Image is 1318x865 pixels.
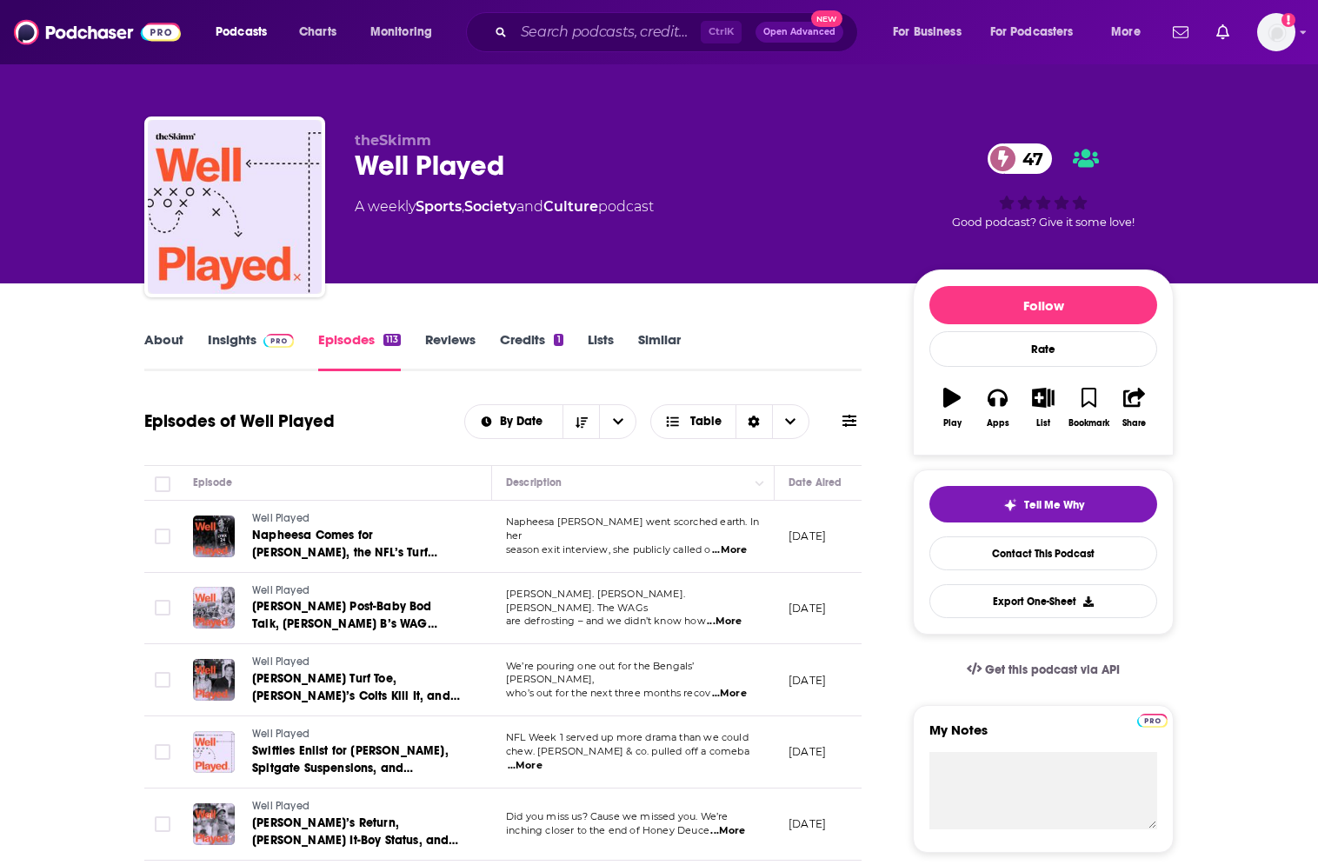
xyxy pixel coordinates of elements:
[506,660,695,686] span: We’re pouring one out for the Bengals’ [PERSON_NAME],
[952,216,1135,229] span: Good podcast? Give it some love!
[144,331,183,371] a: About
[1122,418,1146,429] div: Share
[252,599,451,666] span: [PERSON_NAME] Post-Baby Bod Talk, [PERSON_NAME] B’s WAG Debut, and Why Golf’s for the Girls with ...
[506,472,562,493] div: Description
[216,20,267,44] span: Podcasts
[929,584,1157,618] button: Export One-Sheet
[881,18,983,46] button: open menu
[355,196,654,217] div: A weekly podcast
[988,143,1052,174] a: 47
[1257,13,1295,51] button: Show profile menu
[789,601,826,615] p: [DATE]
[1166,17,1195,47] a: Show notifications dropdown
[155,672,170,688] span: Toggle select row
[252,583,461,599] a: Well Played
[749,473,770,494] button: Column Actions
[252,799,461,815] a: Well Played
[1257,13,1295,51] img: User Profile
[465,416,563,428] button: open menu
[370,20,432,44] span: Monitoring
[155,744,170,760] span: Toggle select row
[1112,376,1157,439] button: Share
[252,671,460,738] span: [PERSON_NAME] Turf Toe, [PERSON_NAME]’s Colts Kill It, and [PERSON_NAME] Makes an Entrance with [...
[252,655,310,668] span: Well Played
[929,722,1157,752] label: My Notes
[516,198,543,215] span: and
[464,404,637,439] h2: Choose List sort
[506,687,710,699] span: who’s out for the next three months recov
[763,28,835,37] span: Open Advanced
[252,743,451,810] span: Swifties Enlist for [PERSON_NAME], Spitgate Suspensions, and [PERSON_NAME]’s Equal Pay Purse with...
[979,18,1099,46] button: open menu
[14,16,181,49] img: Podchaser - Follow, Share and Rate Podcasts
[252,655,461,670] a: Well Played
[789,744,826,759] p: [DATE]
[1111,20,1141,44] span: More
[756,22,843,43] button: Open AdvancedNew
[299,20,336,44] span: Charts
[252,800,310,812] span: Well Played
[690,416,722,428] span: Table
[701,21,742,43] span: Ctrl K
[252,527,461,562] a: Napheesa Comes for [PERSON_NAME], the NFL’s Turf Curse, and [PERSON_NAME] Plays His Ex
[1066,376,1111,439] button: Bookmark
[193,472,232,493] div: Episode
[506,543,711,556] span: season exit interview, she publicly called o
[252,728,310,740] span: Well Played
[464,198,516,215] a: Society
[252,670,461,705] a: [PERSON_NAME] Turf Toe, [PERSON_NAME]’s Colts Kill It, and [PERSON_NAME] Makes an Entrance with [...
[599,405,636,438] button: open menu
[155,816,170,832] span: Toggle select row
[736,405,772,438] div: Sort Direction
[506,588,685,614] span: [PERSON_NAME]. [PERSON_NAME]. [PERSON_NAME]. The WAGs
[975,376,1020,439] button: Apps
[1137,714,1168,728] img: Podchaser Pro
[789,816,826,831] p: [DATE]
[506,824,709,836] span: inching closer to the end of Honey Deuce
[913,132,1174,240] div: 47Good podcast? Give it some love!
[650,404,809,439] button: Choose View
[208,331,294,371] a: InsightsPodchaser Pro
[929,286,1157,324] button: Follow
[1209,17,1236,47] a: Show notifications dropdown
[710,824,745,838] span: ...More
[953,649,1134,691] a: Get this podcast via API
[252,512,310,524] span: Well Played
[789,673,826,688] p: [DATE]
[506,731,749,743] span: NFL Week 1 served up more drama than we could
[252,742,461,777] a: Swifties Enlist for [PERSON_NAME], Spitgate Suspensions, and [PERSON_NAME]’s Equal Pay Purse with...
[929,486,1157,522] button: tell me why sparkleTell Me Why
[508,759,543,773] span: ...More
[506,615,706,627] span: are defrosting – and we didn’t know how
[987,418,1009,429] div: Apps
[263,334,294,348] img: Podchaser Pro
[638,331,681,371] a: Similar
[712,687,747,701] span: ...More
[252,528,447,595] span: Napheesa Comes for [PERSON_NAME], the NFL’s Turf Curse, and [PERSON_NAME] Plays His Ex
[811,10,842,27] span: New
[506,745,749,757] span: chew. [PERSON_NAME] & co. pulled off a comeba
[252,815,461,849] a: [PERSON_NAME]’s Return, [PERSON_NAME] It-Boy Status, and [PERSON_NAME] Goes Collegiate with [PERS...
[383,334,401,346] div: 113
[1068,418,1109,429] div: Bookmark
[789,529,826,543] p: [DATE]
[252,511,461,527] a: Well Played
[252,727,461,742] a: Well Played
[929,331,1157,367] div: Rate
[318,331,401,371] a: Episodes113
[425,331,476,371] a: Reviews
[707,615,742,629] span: ...More
[148,120,322,294] img: Well Played
[358,18,455,46] button: open menu
[252,584,310,596] span: Well Played
[483,12,875,52] div: Search podcasts, credits, & more...
[893,20,962,44] span: For Business
[203,18,290,46] button: open menu
[416,198,462,215] a: Sports
[929,376,975,439] button: Play
[990,20,1074,44] span: For Podcasters
[789,472,842,493] div: Date Aired
[943,418,962,429] div: Play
